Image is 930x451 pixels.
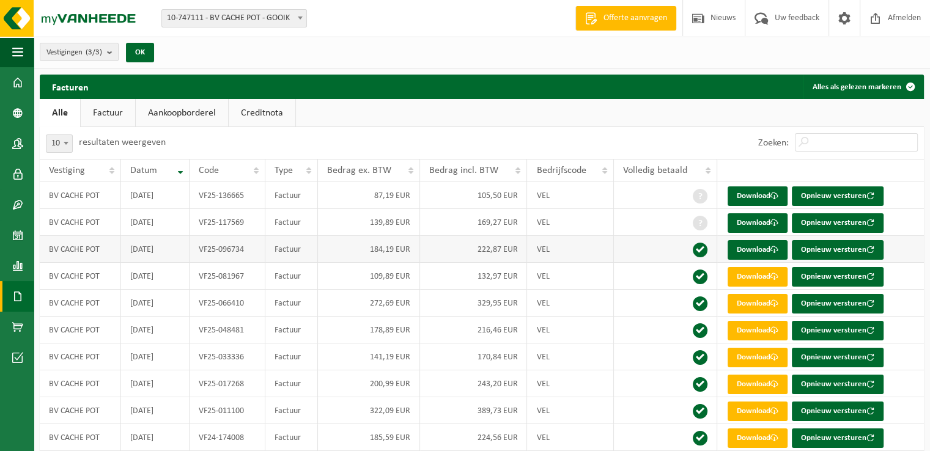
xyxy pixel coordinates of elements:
[728,186,788,206] a: Download
[81,99,135,127] a: Factuur
[46,43,102,62] span: Vestigingen
[265,370,318,397] td: Factuur
[420,263,528,290] td: 132,97 EUR
[792,294,884,313] button: Opnieuw versturen
[40,263,121,290] td: BV CACHE POT
[40,236,121,263] td: BV CACHE POT
[728,375,788,394] a: Download
[792,186,884,206] button: Opnieuw versturen
[126,43,154,62] button: OK
[318,343,419,370] td: 141,19 EUR
[318,424,419,451] td: 185,59 EUR
[728,321,788,340] a: Download
[40,317,121,343] td: BV CACHE POT
[229,99,295,127] a: Creditnota
[758,138,789,148] label: Zoeken:
[190,263,265,290] td: VF25-081967
[40,99,80,127] a: Alle
[265,343,318,370] td: Factuur
[265,182,318,209] td: Factuur
[265,424,318,451] td: Factuur
[792,240,884,260] button: Opnieuw versturen
[40,182,121,209] td: BV CACHE POT
[600,12,670,24] span: Offerte aanvragen
[728,348,788,367] a: Download
[792,321,884,340] button: Opnieuw versturen
[420,370,528,397] td: 243,20 EUR
[318,209,419,236] td: 139,89 EUR
[40,370,121,397] td: BV CACHE POT
[162,10,306,27] span: 10-747111 - BV CACHE POT - GOOIK
[803,75,923,99] button: Alles als gelezen markeren
[318,370,419,397] td: 200,99 EUR
[728,402,788,421] a: Download
[121,397,190,424] td: [DATE]
[318,182,419,209] td: 87,19 EUR
[575,6,676,31] a: Offerte aanvragen
[40,424,121,451] td: BV CACHE POT
[121,182,190,209] td: [DATE]
[40,343,121,370] td: BV CACHE POT
[420,424,528,451] td: 224,56 EUR
[161,9,307,28] span: 10-747111 - BV CACHE POT - GOOIK
[420,343,528,370] td: 170,84 EUR
[130,166,157,175] span: Datum
[121,209,190,236] td: [DATE]
[121,236,190,263] td: [DATE]
[190,424,265,451] td: VF24-174008
[728,267,788,287] a: Download
[121,290,190,317] td: [DATE]
[190,317,265,343] td: VF25-048481
[265,290,318,317] td: Factuur
[420,209,528,236] td: 169,27 EUR
[121,263,190,290] td: [DATE]
[536,166,586,175] span: Bedrijfscode
[190,182,265,209] td: VF25-136665
[40,397,121,424] td: BV CACHE POT
[527,236,614,263] td: VEL
[318,290,419,317] td: 272,69 EUR
[265,317,318,343] td: Factuur
[190,290,265,317] td: VF25-066410
[46,134,73,153] span: 10
[623,166,687,175] span: Volledig betaald
[318,397,419,424] td: 322,09 EUR
[792,213,884,233] button: Opnieuw versturen
[121,424,190,451] td: [DATE]
[190,397,265,424] td: VF25-011100
[40,290,121,317] td: BV CACHE POT
[318,236,419,263] td: 184,19 EUR
[527,343,614,370] td: VEL
[728,213,788,233] a: Download
[728,294,788,313] a: Download
[265,397,318,424] td: Factuur
[121,317,190,343] td: [DATE]
[190,370,265,397] td: VF25-017268
[420,397,528,424] td: 389,73 EUR
[420,290,528,317] td: 329,95 EUR
[79,137,166,147] label: resultaten weergeven
[265,236,318,263] td: Factuur
[265,263,318,290] td: Factuur
[527,397,614,424] td: VEL
[190,209,265,236] td: VF25-117569
[420,182,528,209] td: 105,50 EUR
[265,209,318,236] td: Factuur
[792,375,884,394] button: Opnieuw versturen
[527,263,614,290] td: VEL
[420,317,528,343] td: 216,46 EUR
[275,166,293,175] span: Type
[429,166,498,175] span: Bedrag incl. BTW
[327,166,391,175] span: Bedrag ex. BTW
[199,166,219,175] span: Code
[527,370,614,397] td: VEL
[318,317,419,343] td: 178,89 EUR
[527,317,614,343] td: VEL
[420,236,528,263] td: 222,87 EUR
[318,263,419,290] td: 109,89 EUR
[136,99,228,127] a: Aankoopborderel
[792,428,884,448] button: Opnieuw versturen
[121,343,190,370] td: [DATE]
[190,236,265,263] td: VF25-096734
[527,209,614,236] td: VEL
